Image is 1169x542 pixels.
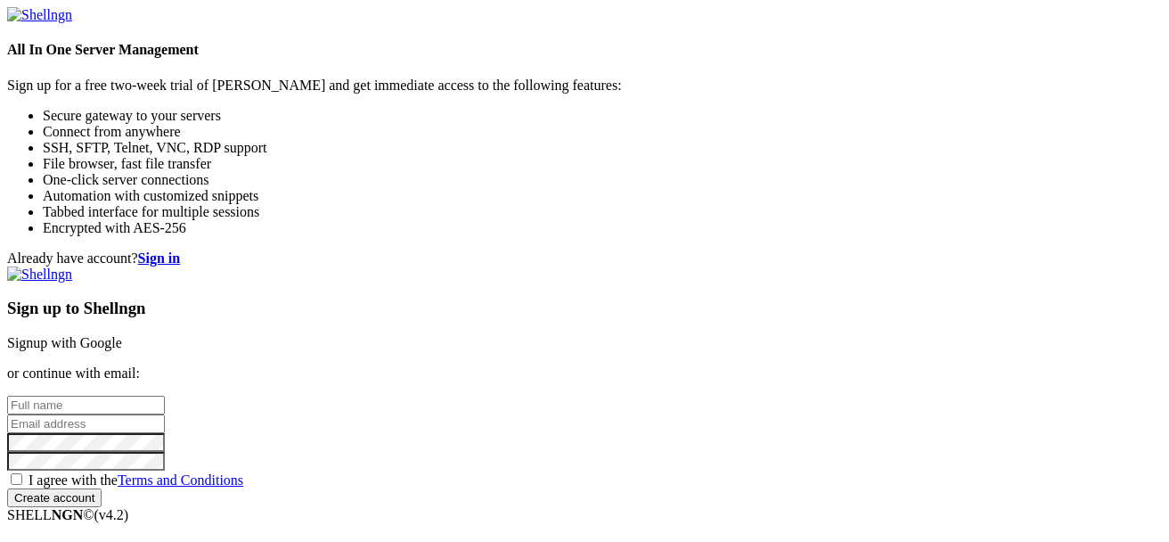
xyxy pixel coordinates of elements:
[43,172,1162,188] li: One-click server connections
[7,267,72,283] img: Shellngn
[7,250,1162,267] div: Already have account?
[11,473,22,485] input: I agree with theTerms and Conditions
[43,156,1162,172] li: File browser, fast file transfer
[7,396,165,415] input: Full name
[7,78,1162,94] p: Sign up for a free two-week trial of [PERSON_NAME] and get immediate access to the following feat...
[7,299,1162,318] h3: Sign up to Shellngn
[43,220,1162,236] li: Encrypted with AES-256
[138,250,181,266] a: Sign in
[43,204,1162,220] li: Tabbed interface for multiple sessions
[7,365,1162,382] p: or continue with email:
[43,124,1162,140] li: Connect from anywhere
[118,472,243,488] a: Terms and Conditions
[29,472,243,488] span: I agree with the
[43,188,1162,204] li: Automation with customized snippets
[43,140,1162,156] li: SSH, SFTP, Telnet, VNC, RDP support
[7,335,122,350] a: Signup with Google
[43,108,1162,124] li: Secure gateway to your servers
[7,7,72,23] img: Shellngn
[7,489,102,507] input: Create account
[7,42,1162,58] h4: All In One Server Management
[7,415,165,433] input: Email address
[52,507,84,522] b: NGN
[7,507,128,522] span: SHELL ©
[94,507,129,522] span: 4.2.0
